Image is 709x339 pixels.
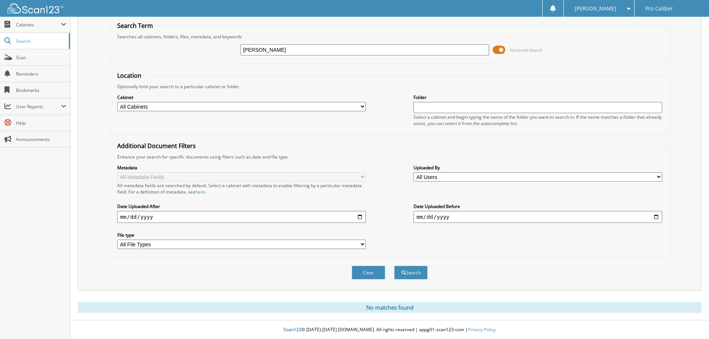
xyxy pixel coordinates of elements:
div: Optionally limit your search to a particular cabinet or folder [114,83,666,90]
span: [PERSON_NAME] [575,6,616,11]
label: Uploaded By [413,164,662,171]
label: Date Uploaded After [117,203,366,210]
div: Searches all cabinets, folders, files, metadata, and keywords [114,33,666,40]
label: Metadata [117,164,366,171]
legend: Search Term [114,22,157,30]
a: Privacy Policy [468,326,496,333]
span: Scan123 [284,326,301,333]
input: end [413,211,662,223]
span: User Reports [16,103,61,110]
img: scan123-logo-white.svg [7,3,63,13]
div: Select a cabinet and begin typing the name of the folder you want to search in. If the name match... [413,114,662,127]
div: Enhance your search for specific documents using filters such as date and file type. [114,154,666,160]
button: Search [394,266,428,279]
span: Bookmarks [16,87,66,93]
span: Pro Caliber [645,6,673,11]
span: Reminders [16,71,66,77]
div: All metadata fields are searched by default. Select a cabinet with metadata to enable filtering b... [117,182,366,195]
iframe: Chat Widget [672,303,709,339]
label: Date Uploaded Before [413,203,662,210]
span: Scan [16,54,66,61]
span: Help [16,120,66,126]
label: Folder [413,94,662,100]
label: Cabinet [117,94,366,100]
span: Cabinets [16,22,61,28]
span: Search [16,38,65,44]
legend: Additional Document Filters [114,142,199,150]
button: Clear [352,266,385,279]
legend: Location [114,71,145,80]
a: here [195,189,205,195]
label: File type [117,232,366,238]
div: No matches found [78,302,702,313]
span: Announcements [16,136,66,143]
div: © [DATE]-[DATE] [DOMAIN_NAME]. All rights reserved | appg01-scan123-com | [70,321,709,339]
span: Advanced Search [510,47,543,53]
input: start [117,211,366,223]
